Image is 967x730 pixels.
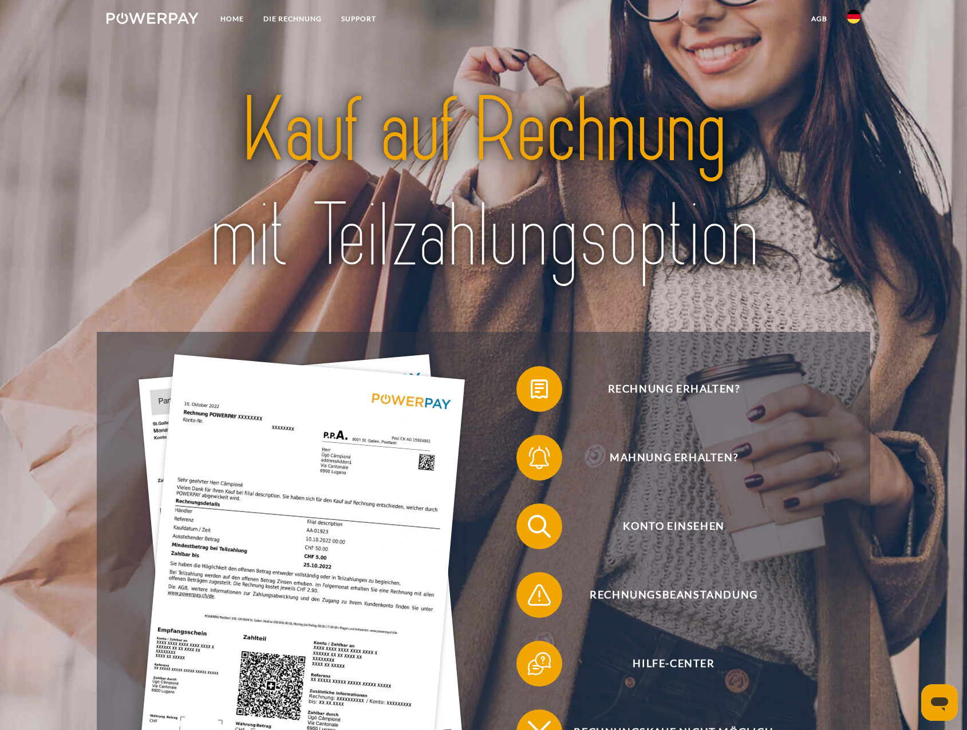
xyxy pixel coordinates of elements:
[516,366,814,412] button: Rechnung erhalten?
[516,572,814,618] button: Rechnungsbeanstandung
[211,9,254,29] a: Home
[106,13,199,24] img: logo-powerpay-white.svg
[516,435,814,481] button: Mahnung erhalten?
[331,9,386,29] a: SUPPORT
[525,649,554,678] img: qb_help.svg
[516,503,814,549] button: Konto einsehen
[516,641,814,687] button: Hilfe-Center
[921,684,958,721] iframe: Schaltfläche zum Öffnen des Messaging-Fensters
[534,435,814,481] span: Mahnung erhalten?
[847,10,861,23] img: de
[534,572,814,618] span: Rechnungsbeanstandung
[534,366,814,412] span: Rechnung erhalten?
[525,581,554,609] img: qb_warning.svg
[802,9,837,29] a: agb
[534,503,814,549] span: Konto einsehen
[254,9,331,29] a: DIE RECHNUNG
[525,375,554,403] img: qb_bill.svg
[534,641,814,687] span: Hilfe-Center
[525,512,554,541] img: qb_search.svg
[525,443,554,472] img: qb_bell.svg
[144,73,823,295] img: title-powerpay_de.svg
